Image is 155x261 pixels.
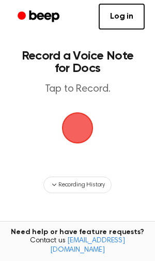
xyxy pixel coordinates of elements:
p: Tap to Record. [19,83,136,96]
button: Recording History [43,177,112,193]
img: Beep Logo [62,112,93,143]
a: [EMAIL_ADDRESS][DOMAIN_NAME] [50,237,125,254]
span: Contact us [6,237,149,255]
a: Beep [10,7,69,27]
h1: Record a Voice Note for Docs [19,50,136,75]
a: Log in [99,4,145,30]
span: Recording History [58,180,105,190]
